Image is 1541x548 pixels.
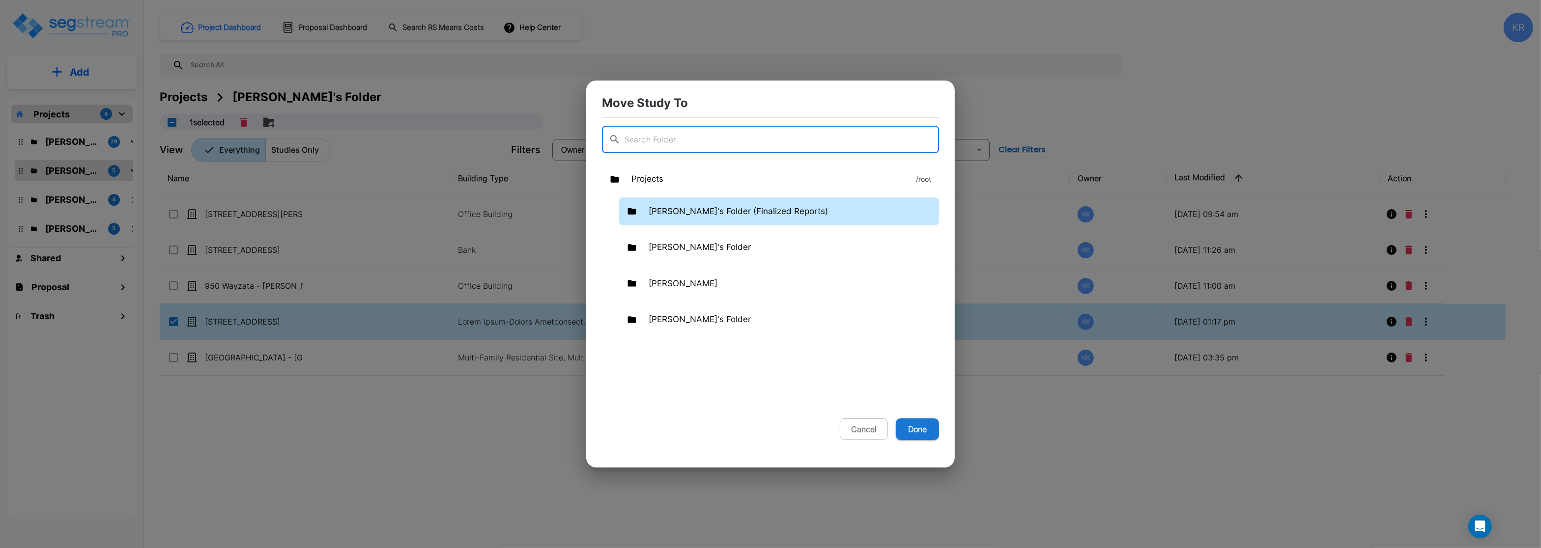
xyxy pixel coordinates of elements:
button: Done [896,418,939,440]
div: Open Intercom Messenger [1468,515,1492,538]
p: [PERSON_NAME]'s Folder [649,313,751,326]
p: Projects [631,173,663,186]
input: Search Folder [625,126,939,153]
p: [PERSON_NAME] [649,277,717,290]
p: /root [916,174,931,184]
button: Cancel [840,418,888,440]
p: Move Study To [602,96,939,110]
p: [PERSON_NAME]'s Folder (Finalized Reports) [649,205,828,218]
p: [PERSON_NAME]'s Folder [649,241,751,254]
